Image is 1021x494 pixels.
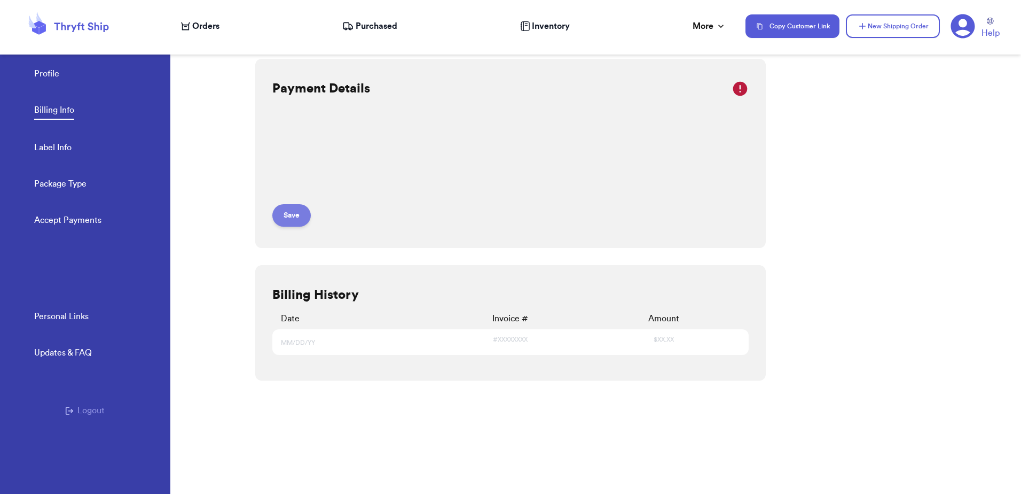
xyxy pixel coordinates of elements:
[272,204,311,227] button: Save
[532,20,570,33] span: Inventory
[181,20,219,33] a: Orders
[192,20,219,33] span: Orders
[434,312,587,325] div: Invoice #
[272,287,359,304] h2: Billing History
[342,20,397,33] a: Purchased
[745,14,839,38] button: Copy Customer Link
[693,20,726,33] div: More
[270,125,592,196] iframe: Secure payment input frame
[34,177,87,192] a: Package Type
[65,404,105,417] button: Logout
[34,346,92,361] a: Updates & FAQ
[281,312,434,325] div: Date
[356,20,397,33] span: Purchased
[981,18,1000,40] a: Help
[34,310,89,325] a: Personal Links
[34,104,74,120] a: Billing Info
[34,346,92,359] div: Updates & FAQ
[520,20,570,33] a: Inventory
[587,312,740,325] div: Amount
[34,67,59,82] a: Profile
[846,14,940,38] button: New Shipping Order
[654,336,674,349] span: $XX.XX
[34,214,101,229] a: Accept Payments
[34,141,72,156] a: Label Info
[493,336,528,349] span: #XXXXXXXX
[272,80,370,97] h2: Payment Details
[981,27,1000,40] span: Help
[281,339,315,347] span: MM/DD/YY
